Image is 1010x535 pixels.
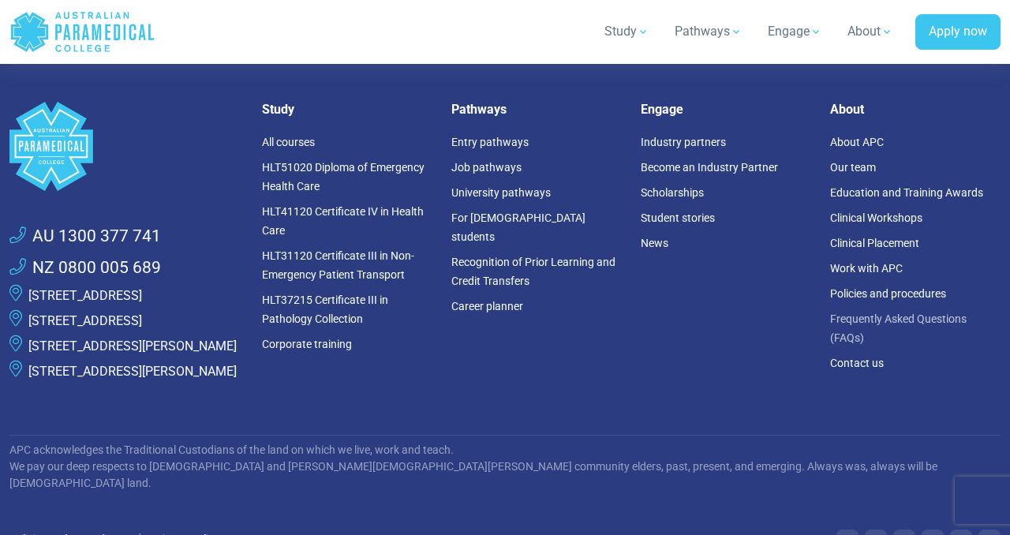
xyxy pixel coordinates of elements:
[451,211,585,243] a: For [DEMOGRAPHIC_DATA] students
[262,294,388,325] a: HLT37215 Certificate III in Pathology Collection
[262,249,414,281] a: HLT31120 Certificate III in Non-Emergency Patient Transport
[665,9,752,54] a: Pathways
[830,186,983,199] a: Education and Training Awards
[641,211,715,224] a: Student stories
[758,9,832,54] a: Engage
[451,300,523,312] a: Career planner
[262,205,424,237] a: HLT41120 Certificate IV in Health Care
[9,6,155,58] a: Australian Paramedical College
[262,161,425,193] a: HLT51020 Diploma of Emergency Health Care
[451,102,622,117] h5: Pathways
[451,186,551,199] a: University pathways
[262,338,352,350] a: Corporate training
[830,211,922,224] a: Clinical Workshops
[915,14,1001,51] a: Apply now
[641,186,704,199] a: Scholarships
[641,237,668,249] a: News
[641,102,811,117] h5: Engage
[830,161,876,174] a: Our team
[830,136,884,148] a: About APC
[451,256,615,287] a: Recognition of Prior Learning and Credit Transfers
[595,9,659,54] a: Study
[28,313,142,328] a: [STREET_ADDRESS]
[262,136,315,148] a: All courses
[9,102,243,191] a: Space
[830,102,1001,117] h5: About
[641,161,778,174] a: Become an Industry Partner
[451,136,529,148] a: Entry pathways
[262,102,432,117] h5: Study
[830,237,919,249] a: Clinical Placement
[9,442,1001,492] p: APC acknowledges the Traditional Custodians of the land on which we live, work and teach. We pay ...
[830,357,884,369] a: Contact us
[28,339,237,354] a: [STREET_ADDRESS][PERSON_NAME]
[9,256,161,281] a: NZ 0800 005 689
[641,136,726,148] a: Industry partners
[451,161,522,174] a: Job pathways
[830,262,903,275] a: Work with APC
[28,364,237,379] a: [STREET_ADDRESS][PERSON_NAME]
[838,9,903,54] a: About
[28,288,142,303] a: [STREET_ADDRESS]
[830,312,967,344] a: Frequently Asked Questions (FAQs)
[9,224,161,249] a: AU 1300 377 741
[830,287,946,300] a: Policies and procedures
